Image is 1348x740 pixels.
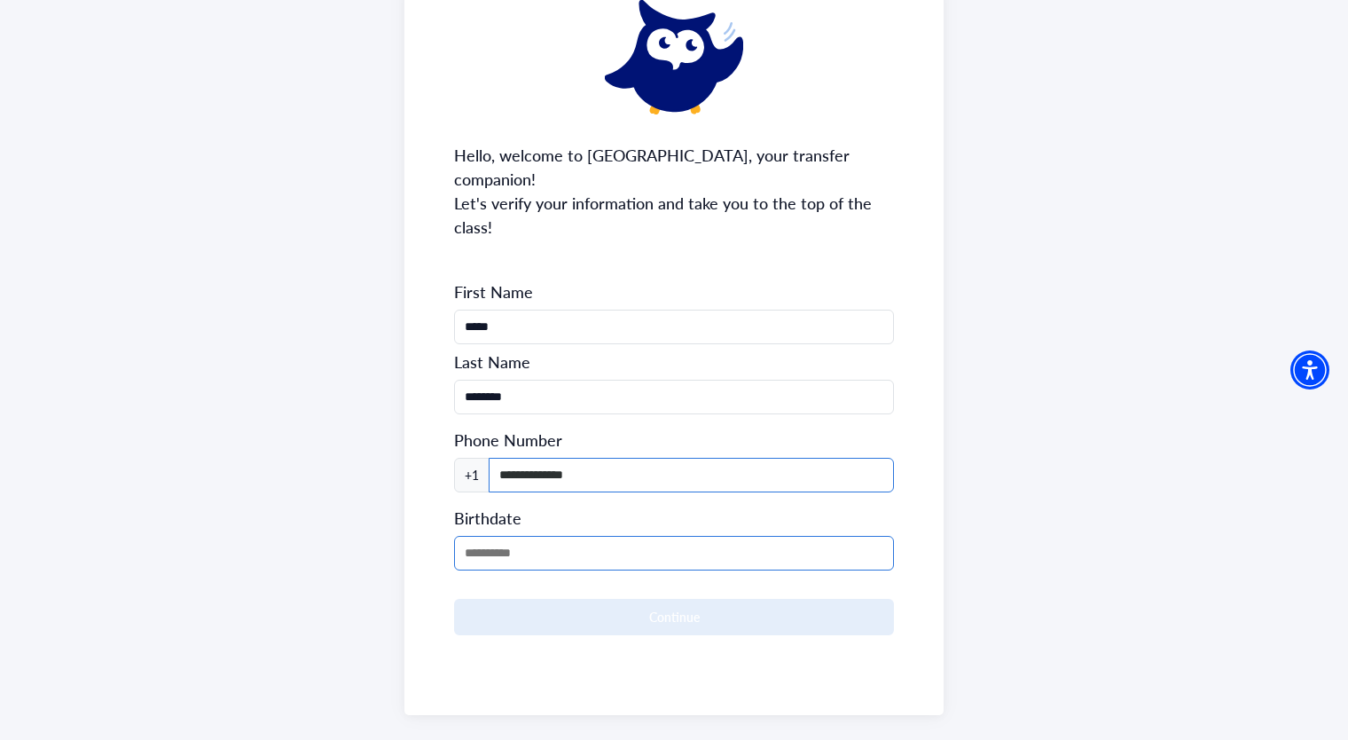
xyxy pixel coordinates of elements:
span: +1 [454,458,490,492]
span: Last Name [454,351,894,373]
span: First Name [454,281,894,303]
div: Accessibility Menu [1290,350,1329,390]
input: Phone Number [454,380,894,414]
input: Phone Number [454,310,894,344]
input: MM/DD/YYYY [454,536,894,571]
label: Phone Number [454,429,562,451]
span: Hello, welcome to [GEOGRAPHIC_DATA], your transfer companion! Let's verify your information and t... [454,143,894,239]
span: Birthdate [454,507,521,529]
